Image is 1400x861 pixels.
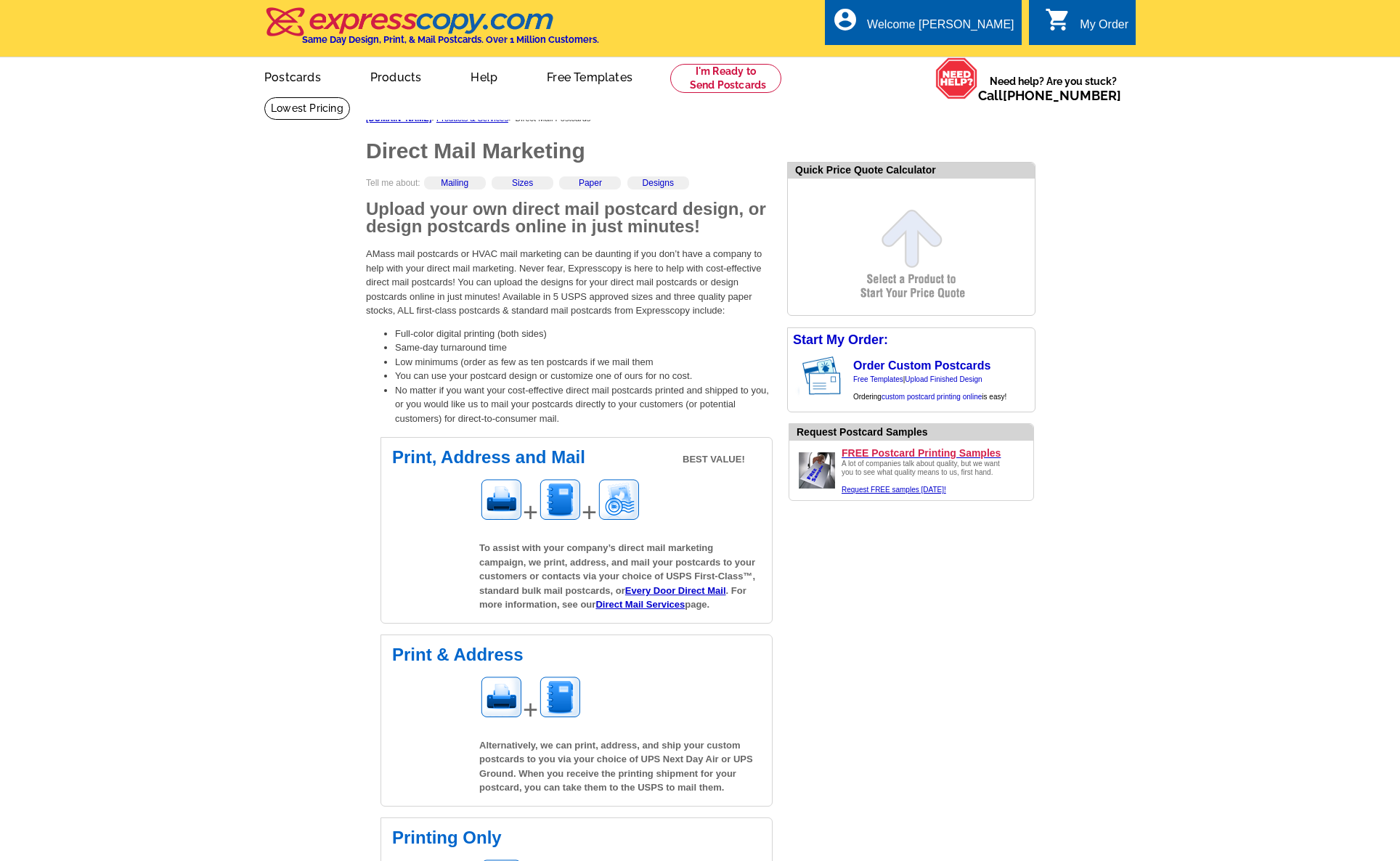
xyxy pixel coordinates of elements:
h2: Upload your own direct mail postcard design, or design postcards online in just minutes! [366,200,773,235]
a: Request FREE samples [DATE]! [842,486,946,494]
img: Mailing image for postcards [597,478,640,521]
img: Upload a design ready to be printed [795,449,839,492]
div: Start My Order: [788,328,1035,352]
span: BEST VALUE! [683,452,745,467]
p: AMass mail postcards or HVAC mail marketing can be daunting if you don’t have a company to help w... [366,247,773,318]
span: | Ordering is easy! [853,375,1006,401]
a: [PHONE_NUMBER] [1003,88,1121,103]
li: Low minimums (order as few as ten postcards if we mail them [395,355,773,370]
img: post card showing stamp and address area [799,352,851,400]
img: help [935,57,978,99]
div: A lot of companies talk about quality, but we want you to see what quality means to us, first hand. [842,460,1009,494]
h2: Printing Only [392,829,761,846]
div: Request Postcard Samples [797,425,1033,440]
img: background image for postcard [788,352,799,400]
li: Same-day turnaround time [395,340,773,355]
li: You can use your postcard design or customize one of ours for no cost. [395,369,773,383]
a: Designs [643,178,674,188]
a: Products [347,59,445,93]
img: Printing image for postcards [479,478,523,521]
span: To assist with your company’s direct mail marketing campaign, we print, address, and mail your po... [479,542,755,610]
div: Quick Price Quote Calculator [788,163,1035,179]
div: Welcome [PERSON_NAME] [867,18,1014,38]
h2: Print, Address and Mail [392,449,761,466]
a: Paper [579,178,602,188]
div: + [479,675,761,730]
img: Printing image for postcards [479,675,523,719]
h2: Print & Address [392,646,761,664]
a: Free Templates [524,59,656,93]
a: custom postcard printing online [882,393,982,401]
a: Direct Mail Services [595,599,685,610]
a: shopping_cart My Order [1045,16,1128,34]
i: shopping_cart [1045,7,1071,33]
div: + + [479,478,761,532]
h4: Same Day Design, Print, & Mail Postcards. Over 1 Million Customers. [302,34,599,45]
a: Postcards [241,59,344,93]
img: Addressing image for postcards [538,478,582,521]
span: Alternatively, we can print, address, and ship your custom postcards to you via your choice of UP... [479,740,753,793]
li: Full-color digital printing (both sides) [395,327,773,341]
a: Mailing [441,178,468,188]
img: Addressing image for postcards [538,675,582,719]
li: No matter if you want your cost-effective direct mail postcards printed and shipped to you, or yo... [395,383,773,426]
a: Free Templates [853,375,903,383]
a: FREE Postcard Printing Samples [842,446,1027,460]
div: My Order [1080,18,1128,38]
span: Need help? Are you stuck? [978,74,1128,103]
a: Upload Finished Design [905,375,982,383]
span: Call [978,88,1121,103]
i: account_circle [832,7,858,33]
a: Every Door Direct Mail [625,585,726,596]
div: Tell me about: [366,176,773,200]
a: Same Day Design, Print, & Mail Postcards. Over 1 Million Customers. [264,17,599,45]
a: Help [447,59,521,93]
a: Order Custom Postcards [853,359,990,372]
a: Sizes [512,178,533,188]
h1: Direct Mail Marketing [366,140,773,162]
